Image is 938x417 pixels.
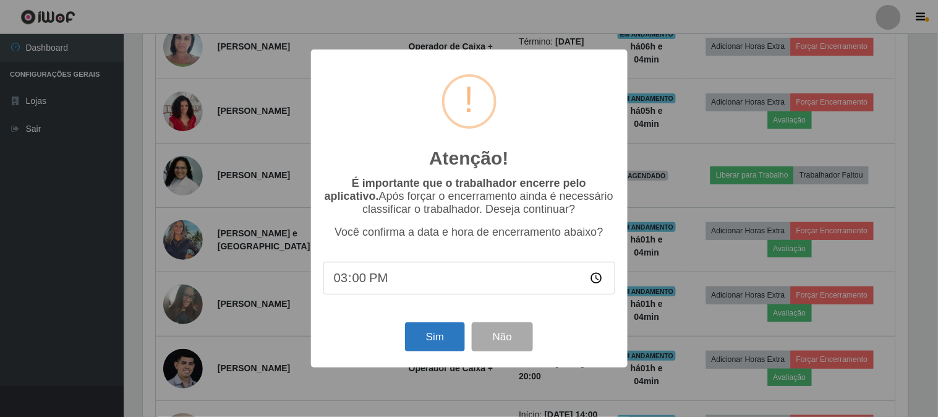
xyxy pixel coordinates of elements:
button: Não [472,322,533,351]
h2: Atenção! [429,147,508,170]
b: É importante que o trabalhador encerre pelo aplicativo. [325,177,586,202]
p: Após forçar o encerramento ainda é necessário classificar o trabalhador. Deseja continuar? [323,177,615,216]
button: Sim [405,322,465,351]
p: Você confirma a data e hora de encerramento abaixo? [323,226,615,239]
